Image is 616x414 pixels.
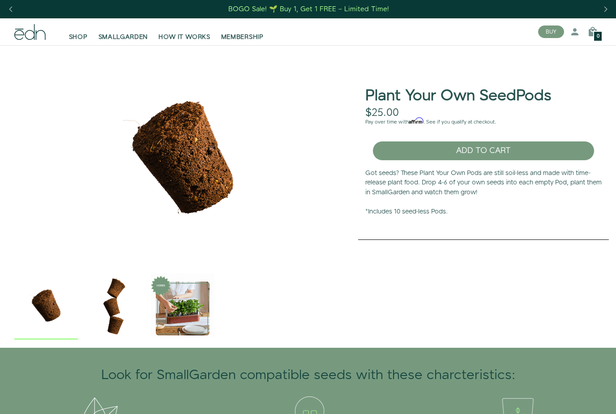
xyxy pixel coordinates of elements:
div: Look for SmallGarden compatible seeds with these charcteristics: [101,366,515,385]
span: SHOP [69,33,88,42]
div: 1 / 3 [14,45,351,269]
h1: Plant Your Own SeedPods [365,88,552,104]
a: MEMBERSHIP [216,22,269,42]
span: SMALLGARDEN [98,33,148,42]
img: edn-seedpod-plant-your-own_4140ac5e-8462-412a-b19c-b63d11440403_4096x.png [14,45,351,269]
span: Affirm [409,118,423,124]
a: SHOP [64,22,93,42]
button: ADD TO CART [372,141,595,161]
a: BOGO Sale! 🌱 Buy 1, Get 1 FREE – Limited Time! [228,2,390,16]
a: SMALLGARDEN [93,22,154,42]
div: 3 / 3 [151,273,214,339]
img: HERBS_1024x.gif [151,273,214,337]
p: Got seeds? These Plant Your Own Pods are still soil-less and made with time-release plant food. D... [365,169,602,217]
span: 0 [597,34,599,39]
img: compressed-edn-seedpod-hero-stacked-2000px_1024x.png [82,273,146,337]
img: edn-seedpod-plant-your-own_4140ac5e-8462-412a-b19c-b63d11440403_1024x.png [14,273,78,337]
p: Pay over time with . See if you qualify at checkout. [365,118,602,126]
span: MEMBERSHIP [221,33,264,42]
a: HOW IT WORKS [153,22,215,42]
button: BUY [538,26,564,38]
iframe: 자세한 정보를 찾을 수 있는 위젯을 엽니다. [562,387,607,410]
div: 1 / 3 [14,273,78,339]
div: BOGO Sale! 🌱 Buy 1, Get 1 FREE – Limited Time! [228,4,389,14]
div: $25.00 [365,107,399,120]
span: HOW IT WORKS [158,33,210,42]
div: 2 / 3 [82,273,146,339]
